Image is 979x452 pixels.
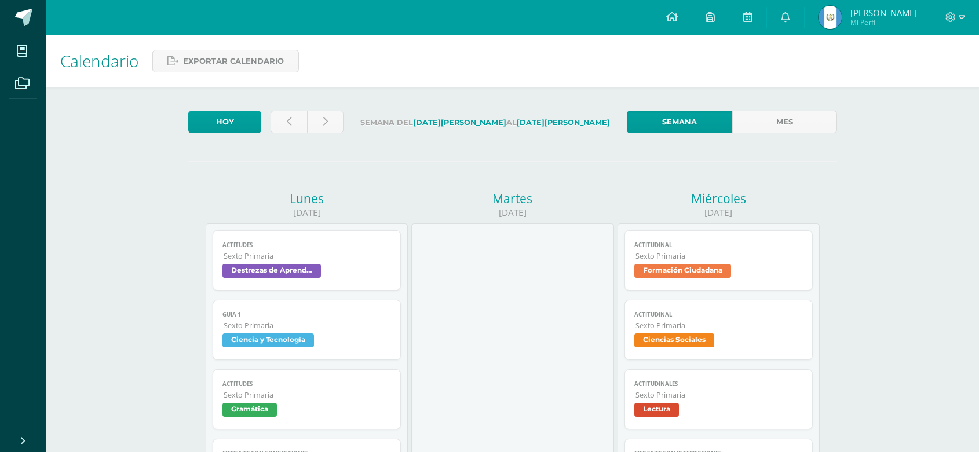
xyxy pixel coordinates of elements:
[213,230,401,291] a: ActitudesSexto PrimariaDestrezas de Aprendizaje
[634,380,803,388] span: actitudinales
[213,369,401,429] a: ActitudesSexto PrimariaGramática
[222,333,314,347] span: Ciencia y Tecnología
[353,111,618,134] label: Semana del al
[634,403,679,417] span: Lectura
[819,6,842,29] img: 85a5fd15b2e059b2218af4f1eff88d94.png
[635,321,803,330] span: Sexto Primaria
[635,251,803,261] span: Sexto Primaria
[634,333,714,347] span: Ciencias Sociales
[60,50,138,72] span: Calendario
[222,311,391,318] span: Guía 1
[206,207,408,219] div: [DATE]
[850,7,917,19] span: [PERSON_NAME]
[618,207,820,219] div: [DATE]
[188,111,261,133] a: Hoy
[222,380,391,388] span: Actitudes
[411,207,613,219] div: [DATE]
[213,300,401,360] a: Guía 1Sexto PrimariaCiencia y Tecnología
[517,118,610,127] strong: [DATE][PERSON_NAME]
[634,264,731,278] span: Formación Ciudadana
[206,190,408,207] div: Lunes
[224,321,391,330] span: Sexto Primaria
[634,311,803,318] span: Actitudinal
[635,390,803,400] span: Sexto Primaria
[624,369,813,429] a: actitudinalesSexto PrimariaLectura
[224,251,391,261] span: Sexto Primaria
[634,241,803,249] span: Actitudinal
[183,50,284,72] span: Exportar calendario
[850,17,917,27] span: Mi Perfil
[413,118,506,127] strong: [DATE][PERSON_NAME]
[624,300,813,360] a: ActitudinalSexto PrimariaCiencias Sociales
[224,390,391,400] span: Sexto Primaria
[627,111,732,133] a: Semana
[222,403,277,417] span: Gramática
[411,190,613,207] div: Martes
[618,190,820,207] div: Miércoles
[732,111,837,133] a: Mes
[624,230,813,291] a: ActitudinalSexto PrimariaFormación Ciudadana
[152,50,299,72] a: Exportar calendario
[222,264,321,278] span: Destrezas de Aprendizaje
[222,241,391,249] span: Actitudes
